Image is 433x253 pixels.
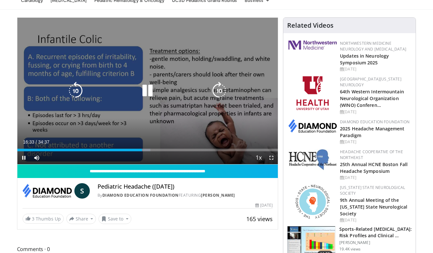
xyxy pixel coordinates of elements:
[17,151,30,164] button: Pause
[288,41,337,50] img: 2a462fb6-9365-492a-ac79-3166a6f924d8.png.150x105_q85_autocrop_double_scale_upscale_version-0.2.jpg
[340,76,401,88] a: [GEOGRAPHIC_DATA][US_STATE] Neurology
[340,126,404,138] a: 2025 Headache Management Paradigm
[252,151,265,164] button: Playback Rate
[98,183,273,190] h4: Pediatric Headache ([DATE])
[36,139,37,145] span: /
[201,192,235,198] a: [PERSON_NAME]
[23,183,72,199] img: Diamond Education Foundation
[297,76,329,110] img: f6362829-b0a3-407d-a044-59546adfd345.png.150x105_q85_autocrop_double_scale_upscale_version-0.2.png
[38,139,49,145] span: 34:37
[17,18,278,164] video-js: Video Player
[288,119,337,133] img: d0406666-9e5f-4b94-941b-f1257ac5ccaf.png.150x105_q85_autocrop_double_scale_upscale_version-0.2.png
[99,214,131,224] button: Save to
[66,214,96,224] button: Share
[340,139,410,145] div: [DATE]
[287,22,334,29] h4: Related Videos
[296,185,330,219] img: 71a8b48c-8850-4916-bbdd-e2f3ccf11ef9.png.150x105_q85_autocrop_double_scale_upscale_version-0.2.png
[17,149,278,151] div: Progress Bar
[288,149,337,170] img: 6c52f715-17a6-4da1-9b6c-8aaf0ffc109f.jpg.150x105_q85_autocrop_double_scale_upscale_version-0.2.jpg
[255,202,273,208] div: [DATE]
[340,175,410,181] div: [DATE]
[340,66,410,72] div: [DATE]
[340,185,405,196] a: [US_STATE] State Neurological Society
[340,41,406,52] a: Northwestern Medicine Neurology and [MEDICAL_DATA]
[23,214,64,224] a: 3 Thumbs Up
[340,89,404,108] a: 64th Western Intermountain Neurological Organization (WINO) Conferen…
[74,183,90,199] a: S
[265,151,278,164] button: Fullscreen
[339,226,412,239] h3: Sports-Related [MEDICAL_DATA]: Risk Profiles and Clinical …
[340,53,389,66] a: Updates in Neurology Symposium 2025
[340,149,403,160] a: Headache Cooperative of the Northeast
[340,161,408,174] a: 25th Annual HCNE Boston Fall Headache Symposium
[30,151,43,164] button: Mute
[32,216,34,222] span: 3
[340,217,410,223] div: [DATE]
[340,197,407,217] a: 9th Annual Meeting of the [US_STATE] State Neurological Society
[102,192,179,198] a: Diamond Education Foundation
[339,240,412,245] p: [PERSON_NAME]
[246,215,273,223] span: 165 views
[340,109,410,115] div: [DATE]
[340,119,409,125] a: Diamond Education Foundation
[339,247,361,252] p: 19.4K views
[23,139,34,145] span: 16:33
[98,192,273,198] div: By FEATURING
